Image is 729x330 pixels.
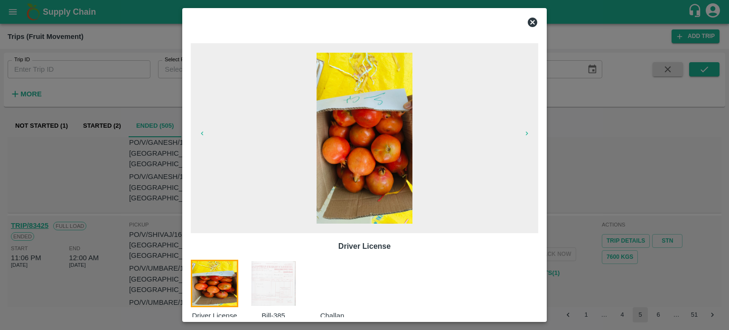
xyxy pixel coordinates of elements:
[317,53,413,224] img: https://app.vegrow.in/rails/active_storage/blobs/redirect/eyJfcmFpbHMiOnsiZGF0YSI6Mjc2Nzc2OSwicHV...
[191,260,238,307] img: https://app.vegrow.in/rails/active_storage/blobs/redirect/eyJfcmFpbHMiOnsiZGF0YSI6Mjc2Nzc2OSwicHV...
[250,311,297,321] p: Bill-385
[191,311,238,321] p: Driver License
[250,260,297,307] img: https://app.vegrow.in/rails/active_storage/blobs/redirect/eyJfcmFpbHMiOnsiZGF0YSI6MjgxMTc0NSwicHV...
[198,241,531,252] p: Driver License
